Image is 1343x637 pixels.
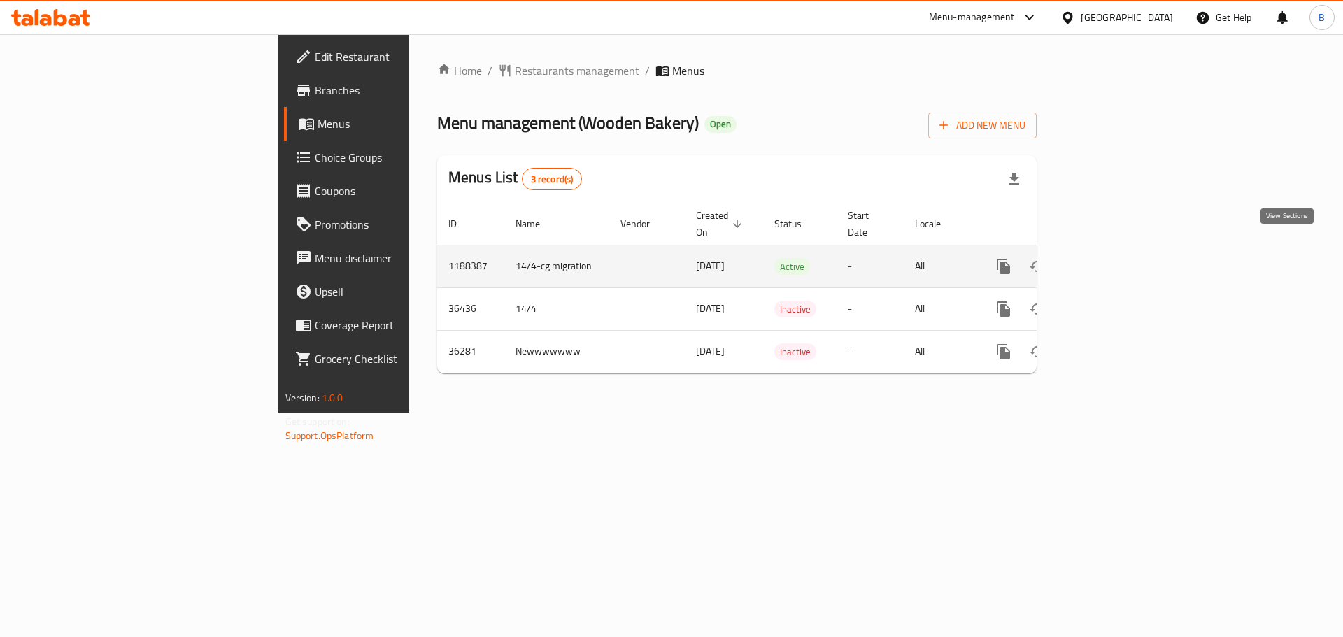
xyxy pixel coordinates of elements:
[315,350,492,367] span: Grocery Checklist
[318,115,492,132] span: Menus
[284,275,503,308] a: Upsell
[284,174,503,208] a: Coupons
[284,241,503,275] a: Menu disclaimer
[620,215,668,232] span: Vendor
[696,207,746,241] span: Created On
[645,62,650,79] li: /
[939,117,1025,134] span: Add New Menu
[696,257,725,275] span: [DATE]
[1081,10,1173,25] div: [GEOGRAPHIC_DATA]
[704,116,737,133] div: Open
[284,342,503,375] a: Grocery Checklist
[929,9,1015,26] div: Menu-management
[448,167,582,190] h2: Menus List
[285,389,320,407] span: Version:
[448,215,475,232] span: ID
[837,245,904,287] td: -
[285,413,350,431] span: Get support on:
[696,342,725,360] span: [DATE]
[696,299,725,317] span: [DATE]
[315,216,492,233] span: Promotions
[284,141,503,174] a: Choice Groups
[322,389,343,407] span: 1.0.0
[315,250,492,266] span: Menu disclaimer
[315,283,492,300] span: Upsell
[1021,250,1054,283] button: Change Status
[837,330,904,373] td: -
[1021,292,1054,326] button: Change Status
[1319,10,1325,25] span: B
[284,107,503,141] a: Menus
[904,330,976,373] td: All
[774,301,816,317] span: Inactive
[437,107,699,138] span: Menu management ( Wooden Bakery )
[915,215,959,232] span: Locale
[976,203,1132,245] th: Actions
[315,82,492,99] span: Branches
[284,208,503,241] a: Promotions
[522,168,583,190] div: Total records count
[774,344,816,360] span: Inactive
[315,182,492,199] span: Coupons
[904,245,976,287] td: All
[284,40,503,73] a: Edit Restaurant
[315,48,492,65] span: Edit Restaurant
[848,207,887,241] span: Start Date
[1021,335,1054,368] button: Change Status
[904,287,976,330] td: All
[498,62,639,79] a: Restaurants management
[504,245,609,287] td: 14/4-cg migration
[315,317,492,334] span: Coverage Report
[987,335,1021,368] button: more
[515,62,639,79] span: Restaurants management
[774,215,820,232] span: Status
[284,73,503,107] a: Branches
[774,258,810,275] div: Active
[928,113,1037,138] button: Add New Menu
[504,330,609,373] td: Newwwwwww
[704,118,737,130] span: Open
[284,308,503,342] a: Coverage Report
[672,62,704,79] span: Menus
[437,203,1132,373] table: enhanced table
[774,259,810,275] span: Active
[837,287,904,330] td: -
[774,343,816,360] div: Inactive
[987,292,1021,326] button: more
[987,250,1021,283] button: more
[285,427,374,445] a: Support.OpsPlatform
[437,62,1037,79] nav: breadcrumb
[315,149,492,166] span: Choice Groups
[504,287,609,330] td: 14/4
[523,173,582,186] span: 3 record(s)
[516,215,558,232] span: Name
[997,162,1031,196] div: Export file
